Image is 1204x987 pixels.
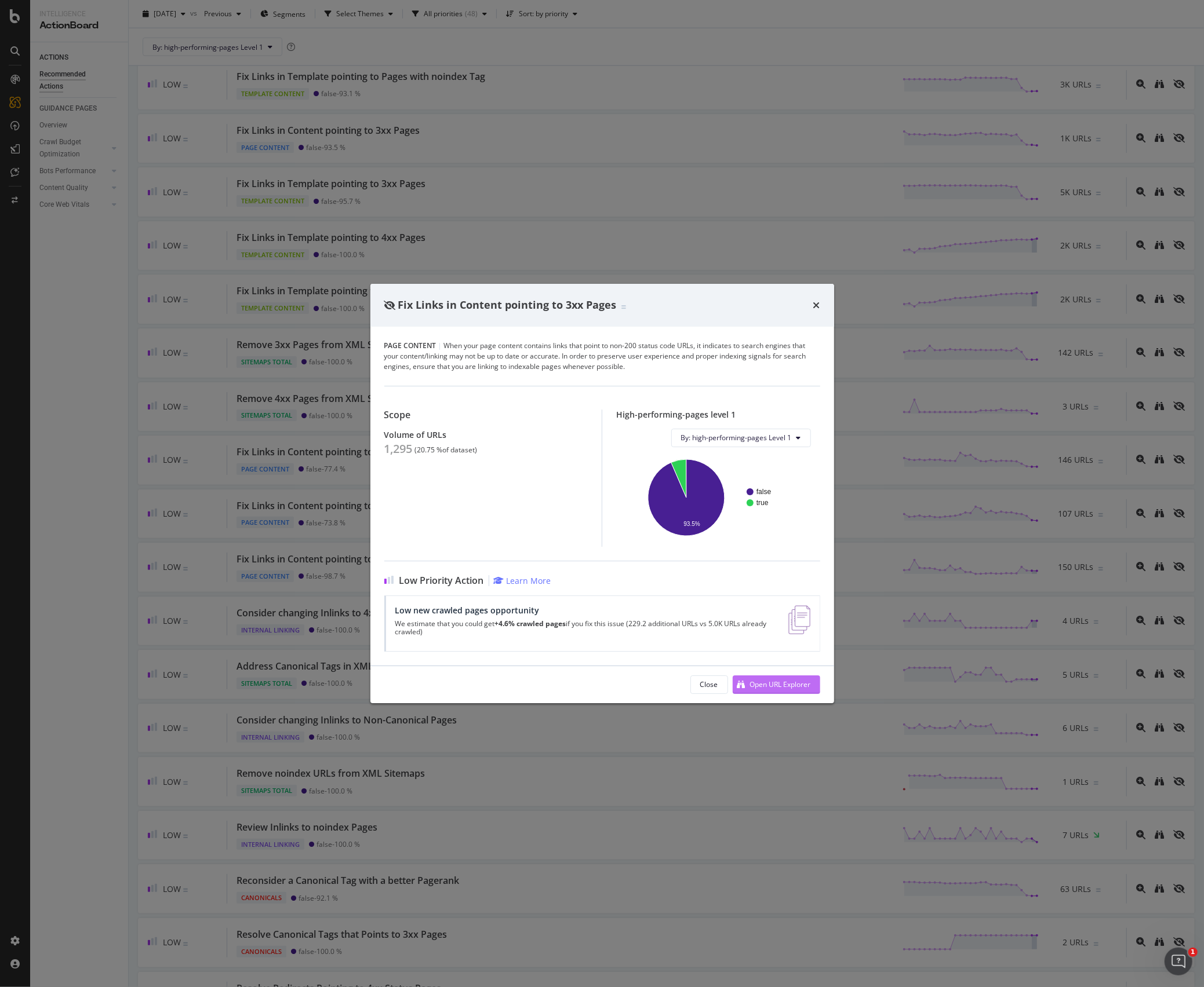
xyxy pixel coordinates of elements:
div: 1,295 [384,442,413,456]
svg: A chart. [625,456,810,538]
strong: +4.6% crawled pages [495,619,566,628]
div: Low new crawled pages opportunity [395,605,775,615]
span: 1 [1188,948,1198,957]
div: times [813,298,820,313]
a: Learn More [494,575,551,586]
img: Equal [621,305,626,309]
button: Close [690,675,728,694]
div: Learn More [507,575,551,586]
span: | [438,341,442,350]
text: false [756,488,772,496]
span: Page Content [384,341,437,350]
text: true [756,499,769,507]
text: 93.5% [683,521,700,527]
iframe: Intercom live chat [1165,948,1192,975]
div: When your page content contains links that point to non-200 status code URLs, it indicates to sea... [384,341,820,372]
div: Volume of URLs [384,430,588,440]
div: High-performing-pages level 1 [616,410,820,419]
div: Close [700,679,718,689]
div: Open URL Explorer [750,679,811,689]
span: By: high-performing-pages Level 1 [681,433,792,443]
span: Low Priority Action [399,575,484,586]
div: modal [370,284,834,703]
button: By: high-performing-pages Level 1 [671,429,811,447]
button: Open URL Explorer [733,675,820,694]
span: Fix Links in Content pointing to 3xx Pages [398,298,617,312]
p: We estimate that you could get if you fix this issue (229.2 additional URLs vs 5.0K URLs already ... [395,620,775,636]
div: ( 20.75 % of dataset ) [415,446,478,454]
div: eye-slash [384,301,396,310]
img: e5DMFwAAAABJRU5ErkJggg== [788,605,810,634]
div: Scope [384,410,588,421]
